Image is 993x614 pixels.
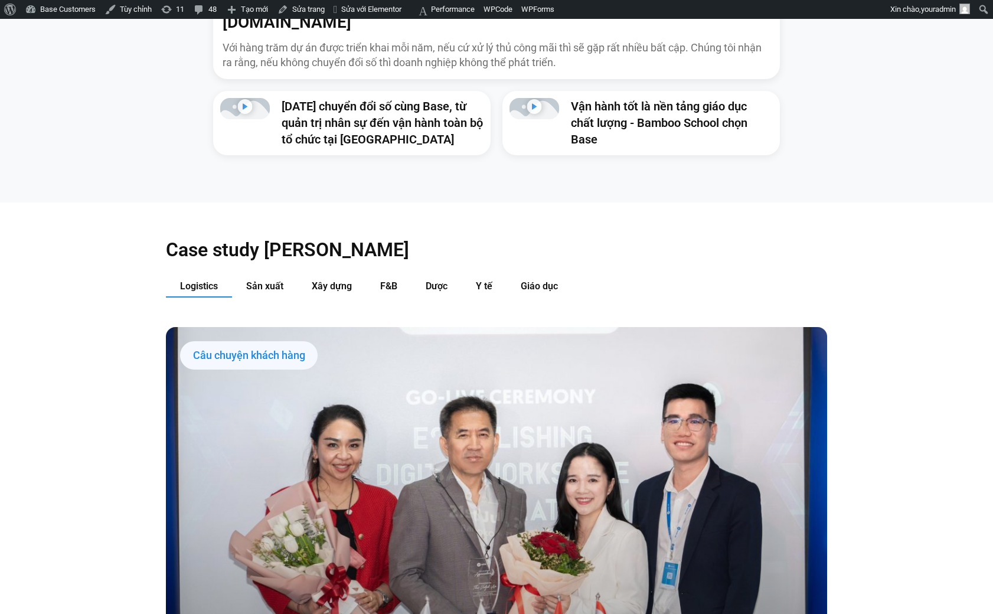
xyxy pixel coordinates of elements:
span: Logistics [180,280,218,292]
p: Với hàng trăm dự án được triển khai mỗi năm, nếu cứ xử lý thủ công mãi thì sẽ gặp rất nhiều bất c... [223,40,770,70]
h2: Case study [PERSON_NAME] [166,238,827,262]
span: Dược [426,280,447,292]
span: Y tế [476,280,492,292]
div: Phát video [527,99,542,118]
span: Giáo dục [521,280,558,292]
span: youradmin [921,5,956,14]
span: Xây dựng [312,280,352,292]
span: F&B [380,280,397,292]
span: Sản xuất [246,280,283,292]
div: Câu chuyện khách hàng [180,341,318,370]
a: Vận hành tốt là nền tảng giáo dục chất lượng - Bamboo School chọn Base [571,99,747,146]
span: Sửa với Elementor [341,5,401,14]
a: [DATE] chuyển đổi số cùng Base, từ quản trị nhân sự đến vận hành toàn bộ tổ chức tại [GEOGRAPHIC_... [282,99,483,146]
div: Phát video [238,99,253,118]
